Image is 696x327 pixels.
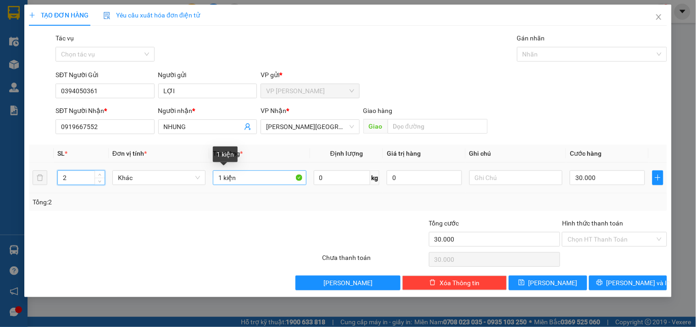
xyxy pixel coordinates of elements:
div: VP gửi [261,70,359,80]
span: plus [653,174,663,181]
span: [PERSON_NAME] [323,278,373,288]
label: Tác vụ [56,34,74,42]
span: printer [596,279,603,287]
span: Khác [118,171,200,185]
span: Cước hàng [570,150,601,157]
span: TẠO ĐƠN HÀNG [29,11,89,19]
span: close [655,13,663,21]
span: Decrease Value [95,178,105,185]
span: [PERSON_NAME] và In [607,278,671,288]
button: delete [33,170,47,185]
div: 1 kiện [213,147,238,162]
span: user-add [244,123,251,130]
div: Chưa thanh toán [321,253,428,269]
input: 0 [387,170,462,185]
div: Người gửi [158,70,257,80]
span: Dương Minh Châu [266,120,354,134]
span: VP Nhận [261,107,286,114]
span: Giao [363,119,388,134]
div: SĐT Người Nhận [56,106,154,116]
img: icon [103,12,111,19]
span: [PERSON_NAME] [529,278,578,288]
span: Yêu cầu xuất hóa đơn điện tử [103,11,200,19]
span: Đơn vị tính [112,150,147,157]
input: Dọc đường [388,119,488,134]
label: Gán nhãn [517,34,545,42]
span: save [518,279,525,287]
th: Ghi chú [466,145,566,163]
span: Định lượng [330,150,363,157]
span: Tổng cước [429,220,459,227]
span: plus [29,12,35,18]
span: Xóa Thông tin [440,278,479,288]
span: down [97,179,103,184]
button: printer[PERSON_NAME] và In [589,276,667,290]
button: plus [652,170,663,185]
button: Close [646,5,672,30]
span: kg [370,170,379,185]
span: Giao hàng [363,107,393,114]
span: up [97,172,103,178]
label: Hình thức thanh toán [562,220,623,227]
div: Người nhận [158,106,257,116]
div: Tổng: 2 [33,197,269,207]
button: save[PERSON_NAME] [509,276,587,290]
button: [PERSON_NAME] [295,276,400,290]
div: SĐT Người Gửi [56,70,154,80]
input: Ghi Chú [469,170,562,185]
span: delete [429,279,436,287]
span: SL [57,150,65,157]
span: VP Tân Bình [266,84,354,98]
input: VD: Bàn, Ghế [213,170,306,185]
span: Increase Value [95,171,105,178]
button: deleteXóa Thông tin [402,276,507,290]
span: Giá trị hàng [387,150,421,157]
